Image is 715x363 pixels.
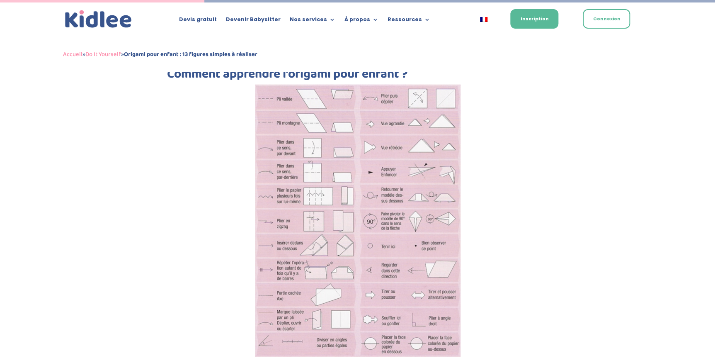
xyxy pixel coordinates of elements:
a: Connexion [583,9,630,29]
img: Solfège de l'origami [255,85,461,357]
a: Ressources [387,17,430,26]
a: Devenir Babysitter [225,17,280,26]
a: Kidlee Logo [63,8,133,30]
a: Accueil [63,49,82,59]
a: Inscription [510,9,558,29]
img: Français [480,17,487,22]
a: Nos services [289,17,335,26]
a: À propos [344,17,378,26]
a: Do It Yourself [85,49,121,59]
strong: Origami pour enfant : 13 figures simples à réaliser [124,49,257,59]
a: Devis gratuit [179,17,216,26]
span: » » [63,49,257,59]
img: logo_kidlee_bleu [63,8,133,30]
h2: Comment apprendre l’origami pour enfant ? [167,68,548,85]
